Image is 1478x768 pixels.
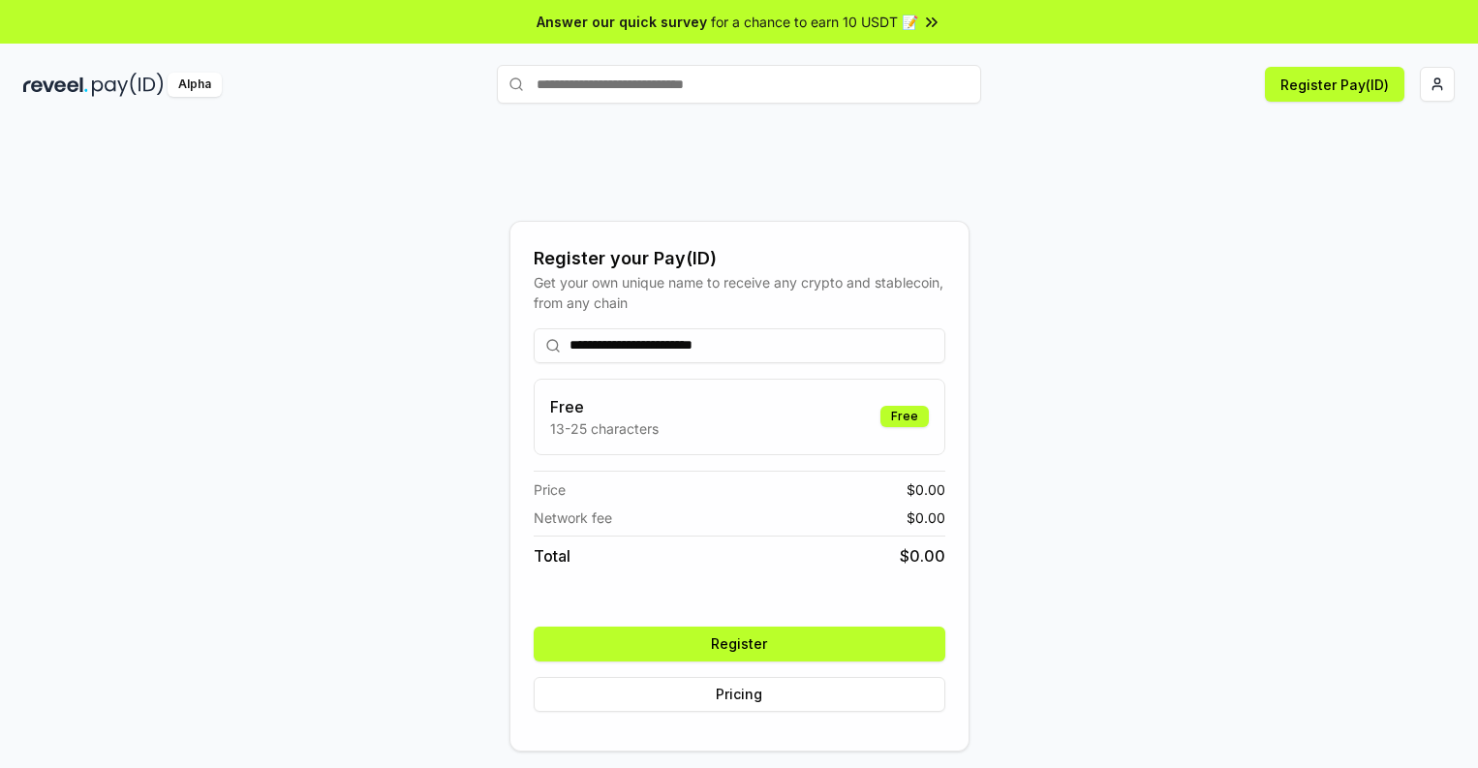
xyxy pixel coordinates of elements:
[534,677,945,712] button: Pricing
[534,479,566,500] span: Price
[534,544,570,568] span: Total
[900,544,945,568] span: $ 0.00
[907,479,945,500] span: $ 0.00
[534,272,945,313] div: Get your own unique name to receive any crypto and stablecoin, from any chain
[534,507,612,528] span: Network fee
[23,73,88,97] img: reveel_dark
[92,73,164,97] img: pay_id
[168,73,222,97] div: Alpha
[711,12,918,32] span: for a chance to earn 10 USDT 📝
[537,12,707,32] span: Answer our quick survey
[1265,67,1404,102] button: Register Pay(ID)
[907,507,945,528] span: $ 0.00
[534,245,945,272] div: Register your Pay(ID)
[534,627,945,661] button: Register
[550,418,659,439] p: 13-25 characters
[550,395,659,418] h3: Free
[880,406,929,427] div: Free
